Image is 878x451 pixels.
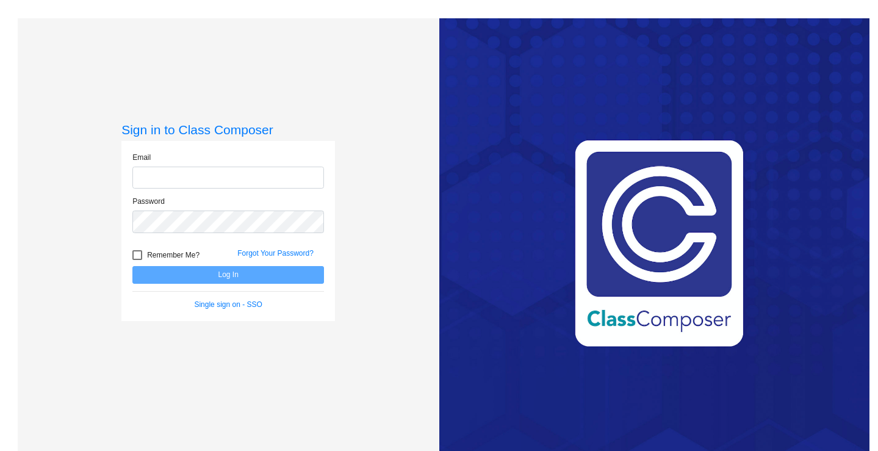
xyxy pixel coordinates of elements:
a: Single sign on - SSO [194,300,262,309]
span: Remember Me? [147,248,200,262]
button: Log In [132,266,324,284]
label: Password [132,196,165,207]
h3: Sign in to Class Composer [121,122,335,137]
label: Email [132,152,151,163]
a: Forgot Your Password? [237,249,314,258]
